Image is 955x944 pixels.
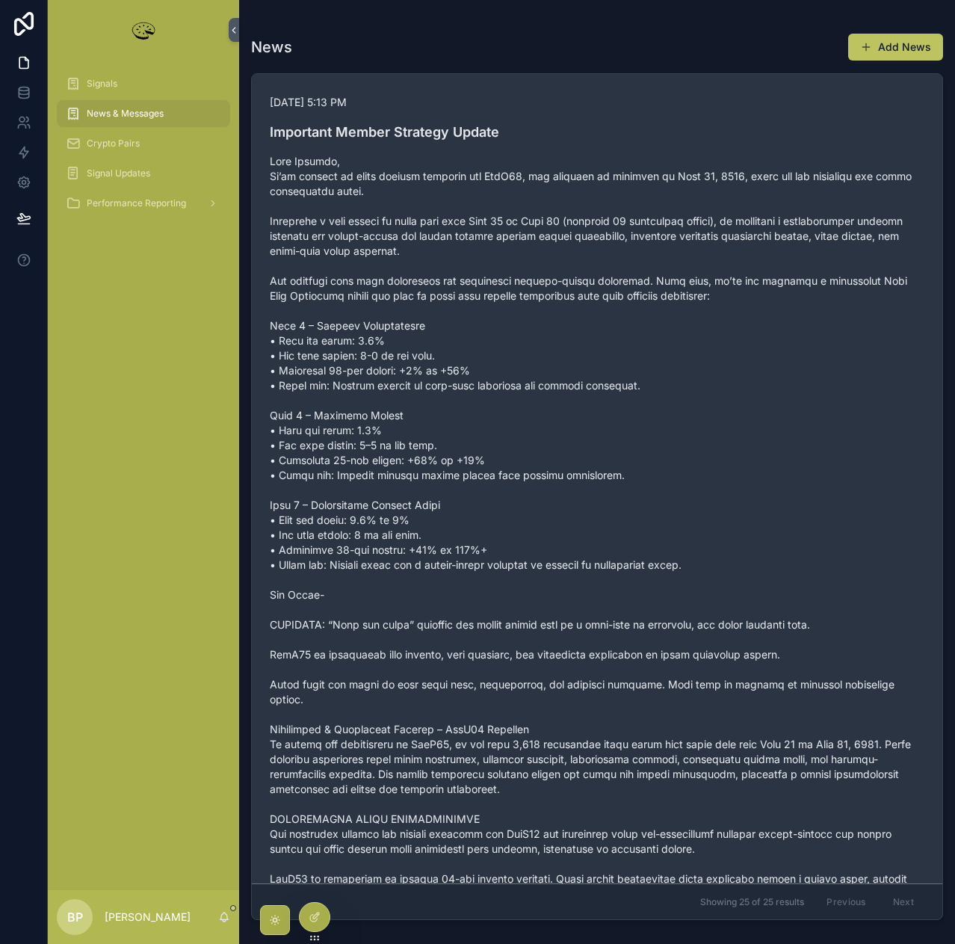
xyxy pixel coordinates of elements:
a: Signal Updates [57,160,230,187]
h4: Important Member Strategy Update [270,122,924,142]
span: Crypto Pairs [87,138,140,149]
a: Signals [57,70,230,97]
span: News & Messages [87,108,164,120]
img: App logo [129,18,158,42]
a: News & Messages [57,100,230,127]
h1: News [251,37,292,58]
div: scrollable content [48,60,239,236]
a: Performance Reporting [57,190,230,217]
span: BP [67,908,83,926]
a: Crypto Pairs [57,130,230,157]
span: [DATE] 5:13 PM [270,95,924,110]
span: Showing 25 of 25 results [700,896,804,908]
button: Add News [848,34,943,61]
p: [PERSON_NAME] [105,910,191,925]
span: Performance Reporting [87,197,186,209]
span: Signal Updates [87,167,150,179]
span: Signals [87,78,117,90]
